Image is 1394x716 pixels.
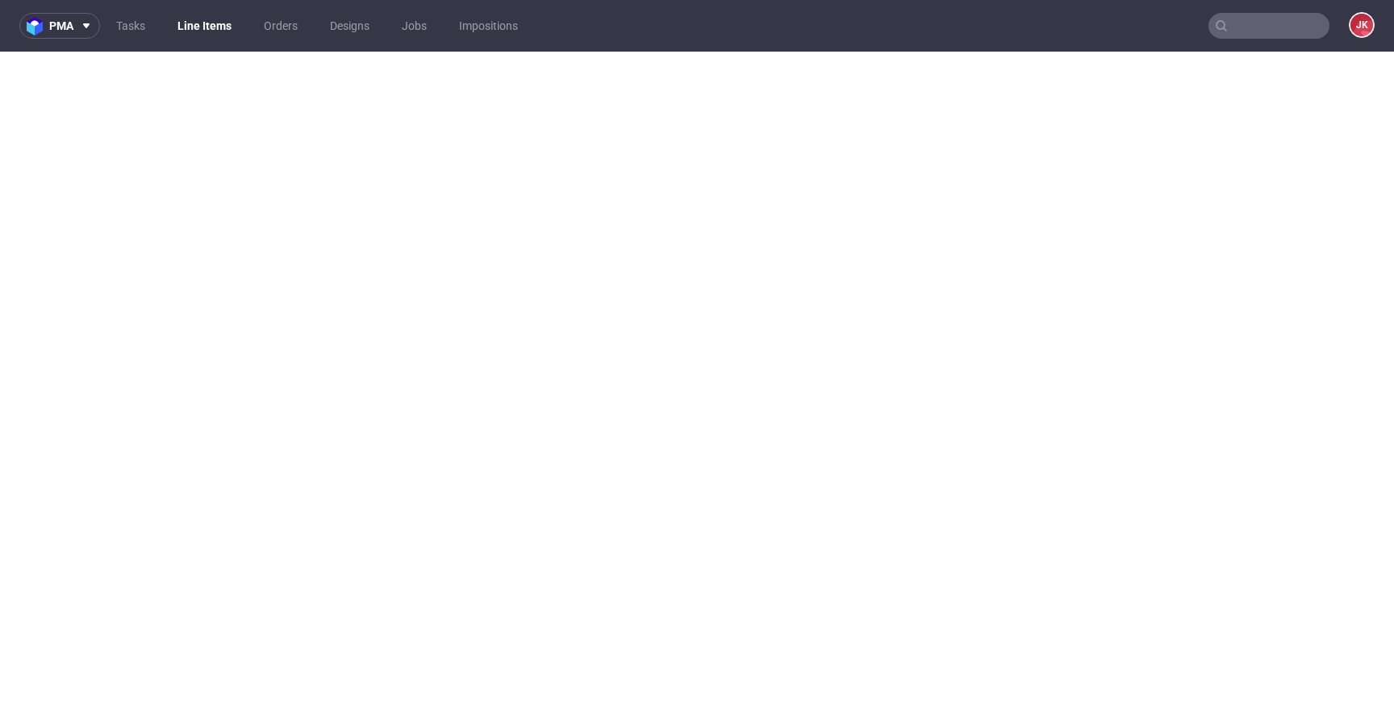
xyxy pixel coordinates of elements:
[27,17,49,35] img: logo
[320,13,379,39] a: Designs
[392,13,436,39] a: Jobs
[1350,14,1373,36] figcaption: JK
[19,13,100,39] button: pma
[254,13,307,39] a: Orders
[106,13,155,39] a: Tasks
[449,13,528,39] a: Impositions
[168,13,241,39] a: Line Items
[49,20,73,31] span: pma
